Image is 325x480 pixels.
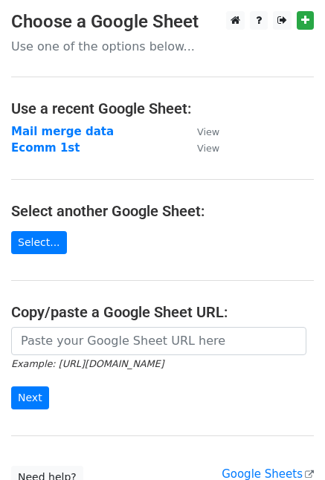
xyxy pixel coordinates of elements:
[197,143,219,154] small: View
[11,39,314,54] p: Use one of the options below...
[11,327,306,355] input: Paste your Google Sheet URL here
[11,303,314,321] h4: Copy/paste a Google Sheet URL:
[11,358,164,369] small: Example: [URL][DOMAIN_NAME]
[182,125,219,138] a: View
[11,202,314,220] h4: Select another Google Sheet:
[197,126,219,137] small: View
[11,11,314,33] h3: Choose a Google Sheet
[11,100,314,117] h4: Use a recent Google Sheet:
[11,386,49,409] input: Next
[182,141,219,155] a: View
[11,231,67,254] a: Select...
[11,141,80,155] a: Ecomm 1st
[11,125,114,138] a: Mail merge data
